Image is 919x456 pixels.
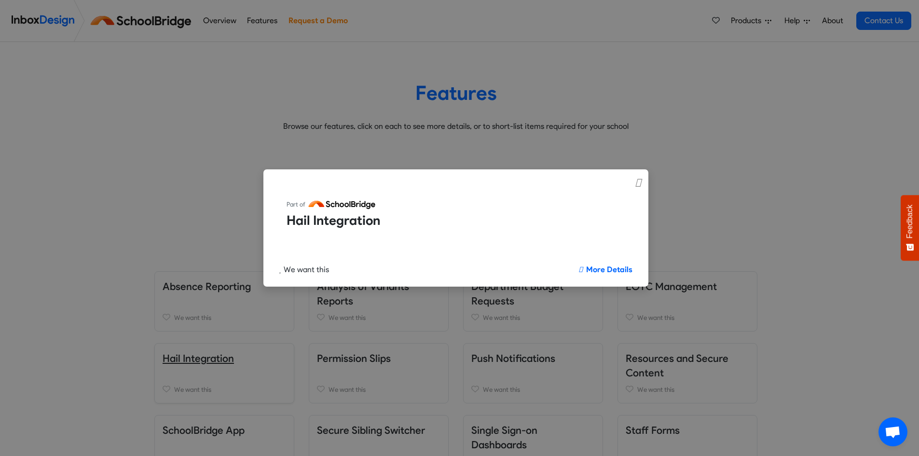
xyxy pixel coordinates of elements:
[287,212,625,229] h4: Hail Integration
[271,261,337,279] button: We want this
[628,169,648,196] button: Close
[571,261,641,279] a: More Details
[878,417,907,446] div: Open chat
[287,200,305,209] span: Part of
[901,195,919,261] button: Feedback - Show survey
[307,196,380,212] img: logo_schoolbridge.svg
[905,205,914,238] span: Feedback
[284,265,329,274] span: We want this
